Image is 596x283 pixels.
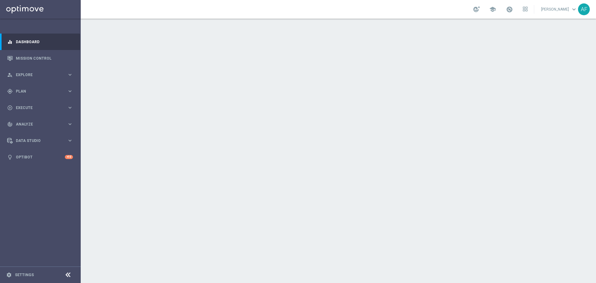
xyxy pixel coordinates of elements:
[67,72,73,78] i: keyboard_arrow_right
[7,105,67,111] div: Execute
[7,122,73,127] button: track_changes Analyze keyboard_arrow_right
[7,72,67,78] div: Explore
[67,105,73,111] i: keyboard_arrow_right
[16,139,67,143] span: Data Studio
[7,34,73,50] div: Dashboard
[7,105,13,111] i: play_circle_outline
[7,50,73,66] div: Mission Control
[7,89,73,94] button: gps_fixed Plan keyboard_arrow_right
[16,34,73,50] a: Dashboard
[16,50,73,66] a: Mission Control
[16,149,65,165] a: Optibot
[65,155,73,159] div: +10
[7,72,13,78] i: person_search
[7,149,73,165] div: Optibot
[16,73,67,77] span: Explore
[7,138,67,144] div: Data Studio
[16,106,67,110] span: Execute
[578,3,590,15] div: AF
[15,273,34,277] a: Settings
[7,121,67,127] div: Analyze
[16,89,67,93] span: Plan
[7,155,73,160] button: lightbulb Optibot +10
[7,138,73,143] button: Data Studio keyboard_arrow_right
[6,272,12,278] i: settings
[67,121,73,127] i: keyboard_arrow_right
[571,6,577,13] span: keyboard_arrow_down
[7,89,67,94] div: Plan
[7,121,13,127] i: track_changes
[7,72,73,77] button: person_search Explore keyboard_arrow_right
[67,138,73,144] i: keyboard_arrow_right
[540,5,578,14] a: [PERSON_NAME]keyboard_arrow_down
[7,39,73,44] button: equalizer Dashboard
[7,105,73,110] button: play_circle_outline Execute keyboard_arrow_right
[7,89,13,94] i: gps_fixed
[7,39,13,45] i: equalizer
[67,88,73,94] i: keyboard_arrow_right
[16,122,67,126] span: Analyze
[489,6,496,13] span: school
[7,56,73,61] button: Mission Control
[7,154,13,160] i: lightbulb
